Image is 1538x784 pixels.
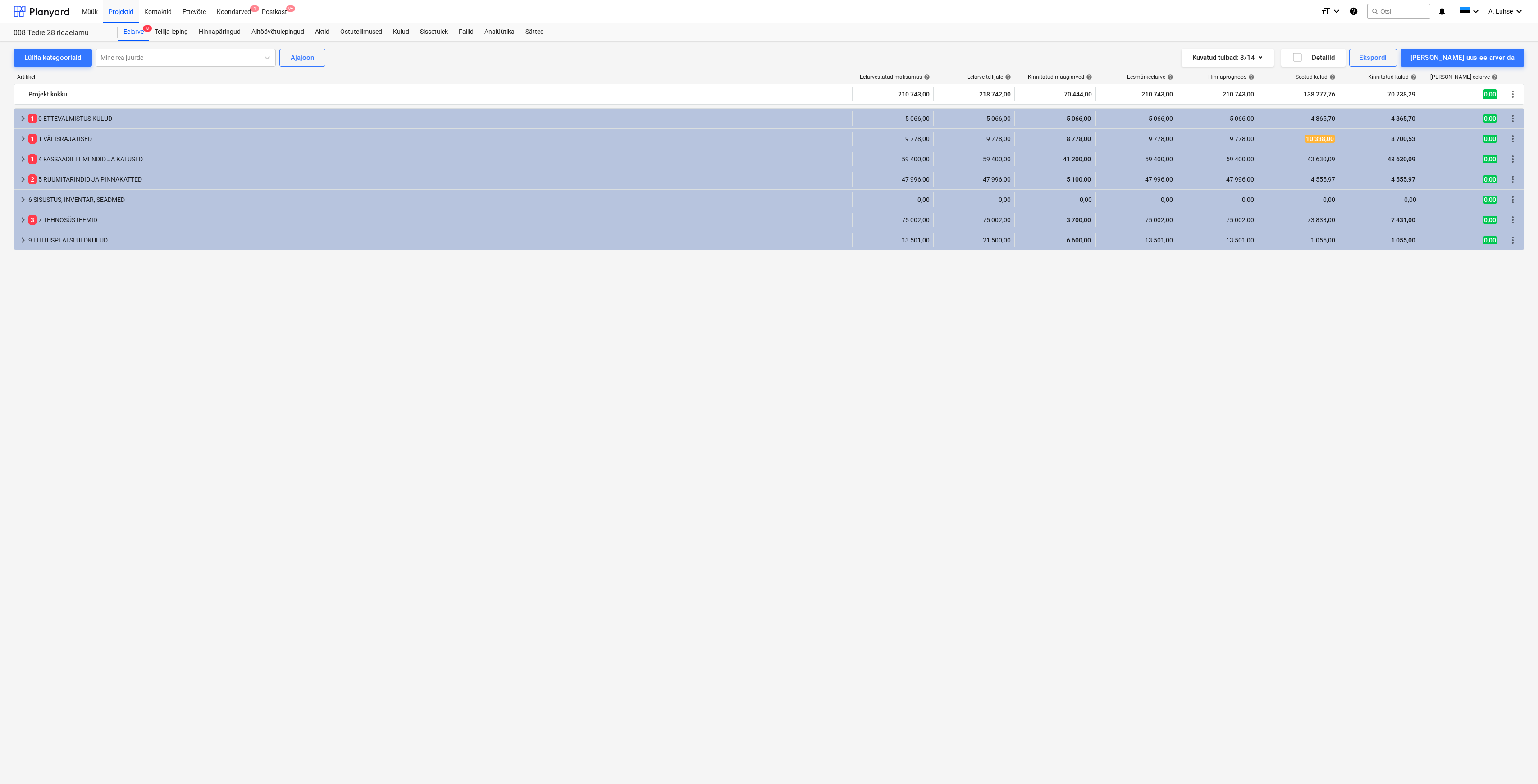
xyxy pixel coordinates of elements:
div: 1 055,00 [1262,237,1335,244]
div: 4 FASSAADIELEMENDID JA KATUSED [28,152,849,166]
div: Ekspordi [1359,52,1387,64]
span: keyboard_arrow_right [18,194,28,205]
span: keyboard_arrow_right [18,133,28,144]
span: 0,00 [1483,175,1497,183]
span: 1 [28,114,37,123]
div: Hinnaprognoos [1208,74,1255,80]
span: Rohkem tegevusi [1507,214,1518,225]
div: 9 EHITUSPLATSI ÜLDKULUD [28,233,849,247]
span: help [1246,74,1255,80]
div: 47 996,00 [1100,176,1173,183]
span: 5 100,00 [1066,176,1092,183]
div: 59 400,00 [1100,155,1173,163]
div: 47 996,00 [1181,176,1254,183]
div: 43 630,09 [1262,155,1335,163]
span: 41 200,00 [1062,155,1092,163]
span: 8 [143,25,152,32]
div: 13 501,00 [1181,237,1254,244]
div: 0,00 [856,196,930,203]
i: keyboard_arrow_down [1470,6,1481,17]
div: Projekt kokku [28,87,849,101]
div: 0,00 [1181,196,1254,203]
a: Analüütika [479,23,520,41]
div: Eelarve tellijale [967,74,1011,80]
span: Rohkem tegevusi [1507,113,1518,124]
div: Tellija leping [149,23,193,41]
span: 0,00 [1483,196,1497,204]
div: 75 002,00 [1181,216,1254,223]
span: 1 [250,5,259,12]
a: Sätted [520,23,549,41]
div: 9 778,00 [937,135,1011,142]
span: help [1328,74,1336,80]
div: Vestlusvidin [1493,741,1538,784]
span: Rohkem tegevusi [1507,133,1518,144]
span: Rohkem tegevusi [1507,194,1518,205]
i: format_size [1320,6,1331,17]
div: 13 501,00 [1100,237,1173,244]
span: 70 238,29 [1387,90,1416,99]
span: keyboard_arrow_right [18,214,28,225]
div: 138 277,76 [1262,87,1335,101]
div: 210 743,00 [1181,87,1254,101]
span: 9+ [286,5,295,12]
span: help [922,74,930,80]
span: 0,00 [1483,89,1497,99]
div: 008 Tedre 28 ridaelamu [14,28,107,38]
span: 0,00 [1483,135,1497,143]
div: 0,00 [1343,196,1416,203]
a: Aktid [310,23,335,41]
span: 6 600,00 [1066,237,1092,244]
div: [PERSON_NAME] uus eelarverida [1410,52,1515,64]
span: Rohkem tegevusi [1507,89,1518,100]
span: help [1165,74,1173,80]
span: 8 700,53 [1390,135,1416,142]
div: 5 066,00 [1181,115,1254,122]
div: 0,00 [937,196,1011,203]
div: Ostutellimused [335,23,388,41]
a: Failid [453,23,479,41]
div: 5 066,00 [1100,115,1173,122]
a: Hinnapäringud [193,23,246,41]
div: 5 066,00 [937,115,1011,122]
span: 1 055,00 [1390,237,1416,244]
div: 59 400,00 [856,155,930,163]
div: 1 VÄLISRAJATISED [28,132,849,146]
div: 9 778,00 [856,135,930,142]
div: [PERSON_NAME]-eelarve [1430,74,1498,80]
span: 0,00 [1483,114,1497,123]
span: 7 431,00 [1390,216,1416,223]
span: help [1003,74,1011,80]
i: keyboard_arrow_down [1514,6,1524,17]
i: notifications [1438,6,1447,17]
div: 13 501,00 [856,237,930,244]
div: 9 778,00 [1100,135,1173,142]
div: 47 996,00 [937,176,1011,183]
button: Kuvatud tulbad:8/14 [1182,49,1274,67]
div: 210 743,00 [856,87,930,101]
button: Ekspordi [1349,49,1397,67]
span: keyboard_arrow_right [18,174,28,185]
div: 75 002,00 [856,216,930,223]
div: 0,00 [1262,196,1335,203]
div: 59 400,00 [937,155,1011,163]
div: Ajajoon [291,52,314,64]
span: 10 338,00 [1305,135,1335,143]
div: 6 SISUSTUS, INVENTAR, SEADMED [28,192,849,207]
span: Rohkem tegevusi [1507,174,1518,185]
div: 70 444,00 [1018,87,1092,101]
div: 0,00 [1018,196,1092,203]
div: Alltöövõtulepingud [246,23,310,41]
span: keyboard_arrow_right [18,235,28,246]
span: 3 700,00 [1066,216,1092,223]
div: 21 500,00 [937,237,1011,244]
button: Lülita kategooriaid [14,49,92,67]
span: Rohkem tegevusi [1507,235,1518,246]
div: Kinnitatud kulud [1368,74,1417,80]
span: search [1371,8,1378,15]
div: 5 066,00 [856,115,930,122]
span: 1 [28,134,37,144]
